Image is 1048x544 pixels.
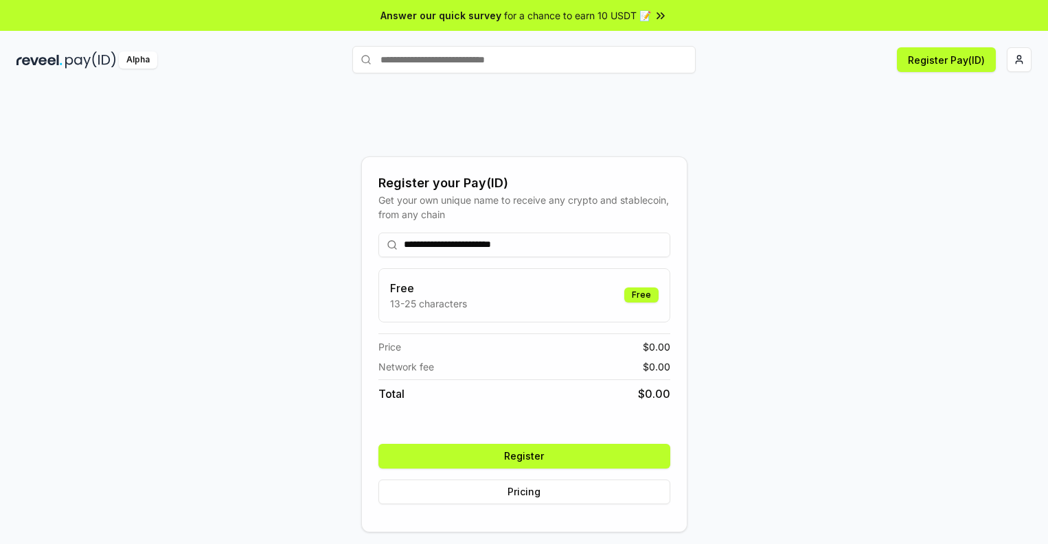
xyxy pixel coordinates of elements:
[380,8,501,23] span: Answer our quick survey
[378,444,670,469] button: Register
[897,47,996,72] button: Register Pay(ID)
[390,280,467,296] h3: Free
[16,51,62,69] img: reveel_dark
[378,193,670,222] div: Get your own unique name to receive any crypto and stablecoin, from any chain
[638,386,670,402] span: $ 0.00
[378,340,401,354] span: Price
[624,287,659,303] div: Free
[378,359,434,374] span: Network fee
[378,480,670,504] button: Pricing
[378,174,670,193] div: Register your Pay(ID)
[119,51,157,69] div: Alpha
[643,359,670,374] span: $ 0.00
[504,8,651,23] span: for a chance to earn 10 USDT 📝
[643,340,670,354] span: $ 0.00
[65,51,116,69] img: pay_id
[378,386,405,402] span: Total
[390,296,467,311] p: 13-25 characters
